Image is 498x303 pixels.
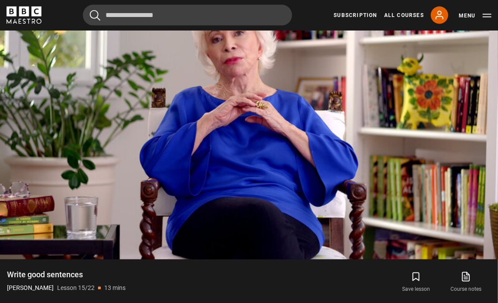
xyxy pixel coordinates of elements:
[7,284,54,293] p: [PERSON_NAME]
[83,5,292,26] input: Search
[384,11,424,19] a: All Courses
[7,7,41,24] svg: BBC Maestro
[334,11,377,19] a: Subscription
[441,270,491,295] a: Course notes
[391,270,441,295] button: Save lesson
[90,10,100,21] button: Submit the search query
[57,284,95,293] p: Lesson 15/22
[7,270,126,280] h1: Write good sentences
[104,284,126,293] p: 13 mins
[459,11,491,20] button: Toggle navigation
